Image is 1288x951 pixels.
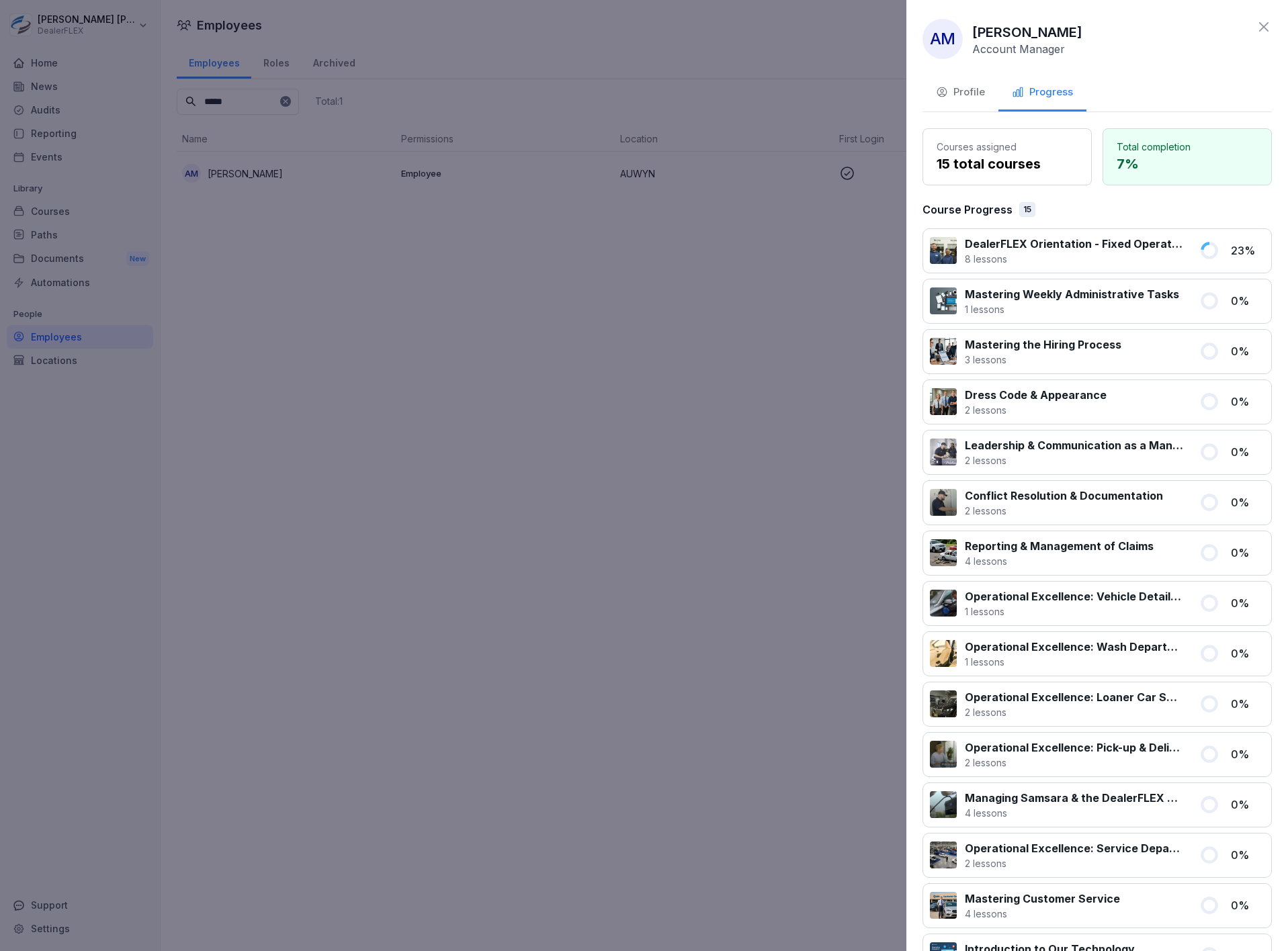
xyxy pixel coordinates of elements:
[1231,394,1264,410] p: 0 %
[1231,293,1264,309] p: 0 %
[965,554,1154,568] p: 4 lessons
[965,403,1107,417] p: 2 lessons
[937,140,1078,154] p: Courses assigned
[1117,154,1258,174] p: 7 %
[965,705,1183,719] p: 2 lessons
[965,504,1163,518] p: 2 lessons
[1019,202,1035,217] div: 15
[965,891,1120,907] p: Mastering Customer Service
[965,840,1183,856] p: Operational Excellence: Service Department
[972,22,1082,42] p: [PERSON_NAME]
[965,689,1183,705] p: Operational Excellence: Loaner Car Services
[965,302,1179,316] p: 1 lessons
[965,453,1183,467] p: 2 lessons
[1231,242,1264,259] p: 23 %
[965,252,1183,266] p: 8 lessons
[1231,545,1264,561] p: 0 %
[965,588,1183,604] p: Operational Excellence: Vehicle Detailing
[998,75,1086,111] button: Progress
[965,856,1183,870] p: 2 lessons
[1231,343,1264,359] p: 0 %
[965,488,1163,504] p: Conflict Resolution & Documentation
[965,336,1121,353] p: Mastering the Hiring Process
[1231,494,1264,510] p: 0 %
[1231,797,1264,813] p: 0 %
[937,154,1078,174] p: 15 total courses
[965,236,1183,252] p: DealerFLEX Orientation - Fixed Operations Division
[965,655,1183,669] p: 1 lessons
[965,604,1183,619] p: 1 lessons
[965,756,1183,770] p: 2 lessons
[1012,85,1073,100] div: Progress
[965,739,1183,756] p: Operational Excellence: Pick-up & Delivery Services
[965,538,1154,554] p: Reporting & Management of Claims
[965,790,1183,806] p: Managing Samsara & the DealerFLEX FlexCam Program
[965,286,1179,302] p: Mastering Weekly Administrative Tasks
[965,806,1183,820] p: 4 lessons
[1231,696,1264,712] p: 0 %
[965,387,1107,403] p: Dress Code & Appearance
[922,201,1013,218] p: Course Progress
[1231,645,1264,662] p: 0 %
[965,639,1183,655] p: Operational Excellence: Wash Department
[922,19,963,59] div: AM
[1231,746,1264,762] p: 0 %
[936,85,985,100] div: Profile
[1117,140,1258,154] p: Total completion
[922,75,998,111] button: Profile
[972,42,1065,56] p: Account Manager
[1231,897,1264,913] p: 0 %
[1231,444,1264,460] p: 0 %
[965,437,1183,453] p: Leadership & Communication as a Manager
[965,907,1120,921] p: 4 lessons
[1231,595,1264,611] p: 0 %
[965,353,1121,367] p: 3 lessons
[1231,847,1264,863] p: 0 %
